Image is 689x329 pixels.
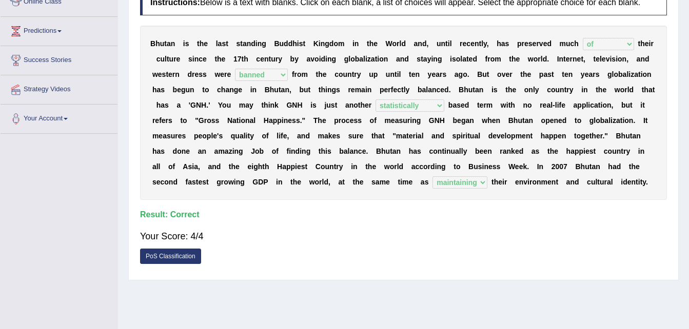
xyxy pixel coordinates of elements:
[400,39,402,48] b: l
[369,70,373,78] b: u
[637,55,641,63] b: a
[299,39,303,48] b: s
[609,55,612,63] b: i
[251,39,255,48] b: d
[278,55,282,63] b: y
[1,46,117,72] a: Success Stories
[450,39,452,48] b: l
[547,70,552,78] b: s
[638,70,641,78] b: t
[640,39,645,48] b: h
[456,55,461,63] b: o
[623,70,627,78] b: a
[247,39,251,48] b: n
[651,39,653,48] b: r
[217,86,221,94] b: c
[396,55,400,63] b: a
[314,55,319,63] b: o
[390,70,395,78] b: n
[373,70,378,78] b: p
[192,55,194,63] b: i
[417,55,421,63] b: s
[187,70,192,78] b: d
[222,39,226,48] b: s
[354,70,357,78] b: r
[194,55,199,63] b: n
[292,39,297,48] b: h
[479,39,481,48] b: t
[649,39,651,48] b: i
[216,39,218,48] b: l
[325,39,329,48] b: g
[294,70,297,78] b: r
[562,70,564,78] b: t
[594,55,596,63] b: t
[524,39,528,48] b: e
[155,39,160,48] b: h
[319,39,321,48] b: i
[269,55,271,63] b: t
[643,70,647,78] b: o
[502,70,506,78] b: v
[167,39,171,48] b: a
[418,39,422,48] b: n
[440,70,442,78] b: r
[325,55,327,63] b: i
[386,39,392,48] b: W
[321,39,325,48] b: n
[475,39,479,48] b: n
[423,55,427,63] b: a
[612,55,616,63] b: s
[516,55,520,63] b: e
[497,70,502,78] b: o
[543,55,547,63] b: d
[640,55,645,63] b: n
[352,70,355,78] b: t
[250,86,252,94] b: i
[607,70,612,78] b: g
[411,70,416,78] b: e
[433,55,438,63] b: n
[509,70,512,78] b: r
[160,55,165,63] b: u
[450,55,452,63] b: i
[214,70,220,78] b: w
[186,86,190,94] b: u
[318,70,323,78] b: h
[202,86,205,94] b: t
[397,70,399,78] b: i
[527,70,531,78] b: e
[1,105,117,130] a: Your Account
[641,70,643,78] b: i
[1,75,117,101] a: Strategy Videos
[437,39,441,48] b: u
[171,39,175,48] b: n
[533,39,537,48] b: e
[618,70,623,78] b: b
[165,55,167,63] b: l
[152,70,158,78] b: w
[166,70,168,78] b: t
[377,55,379,63] b: i
[557,55,559,63] b: I
[238,86,242,94] b: e
[192,70,194,78] b: r
[205,86,209,94] b: o
[348,55,350,63] b: l
[199,55,203,63] b: c
[431,55,433,63] b: i
[588,70,593,78] b: a
[274,39,279,48] b: B
[606,55,610,63] b: v
[175,70,180,78] b: n
[384,55,388,63] b: n
[252,86,257,94] b: n
[226,39,228,48] b: t
[462,55,466,63] b: a
[566,55,570,63] b: e
[566,39,570,48] b: u
[333,39,338,48] b: o
[501,39,505,48] b: a
[421,55,423,63] b: t
[560,39,566,48] b: m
